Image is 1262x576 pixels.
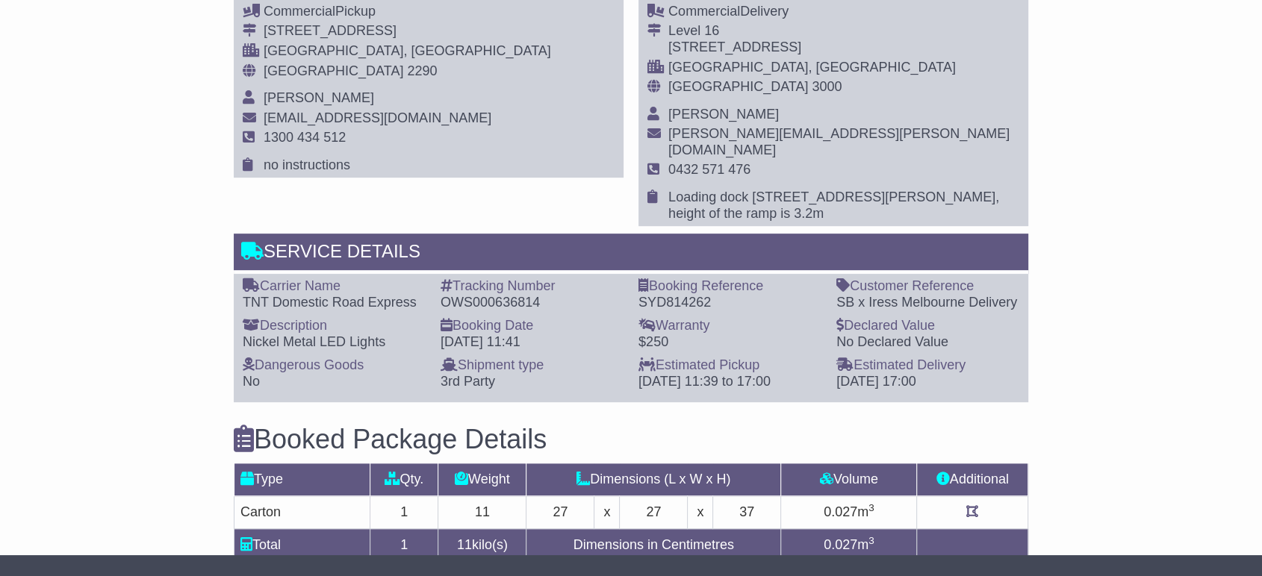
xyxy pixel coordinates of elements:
div: [STREET_ADDRESS] [668,40,1019,56]
div: Description [243,318,426,334]
span: [GEOGRAPHIC_DATA] [264,63,403,78]
div: OWS000636814 [441,295,624,311]
div: Pickup [264,4,551,20]
td: 1 [370,529,438,562]
div: [DATE] 11:41 [441,334,624,351]
td: Dimensions in Centimetres [526,529,781,562]
td: m [781,529,917,562]
span: Commercial [668,4,740,19]
td: Total [234,529,370,562]
h3: Booked Package Details [234,425,1028,454]
span: Loading dock [STREET_ADDRESS][PERSON_NAME], height of the ramp is 3.2m [668,190,999,221]
span: 0.027 [824,537,857,552]
div: Shipment type [441,357,624,374]
div: Booking Date [441,318,624,334]
div: Tracking Number [441,278,624,295]
div: Dangerous Goods [243,357,426,374]
td: x [594,496,620,529]
span: [PERSON_NAME][EMAIL_ADDRESS][PERSON_NAME][DOMAIN_NAME] [668,126,1010,157]
sup: 3 [868,535,874,546]
td: kilo(s) [438,529,526,562]
span: [GEOGRAPHIC_DATA] [668,79,808,94]
td: 27 [526,496,594,529]
div: Nickel Metal LED Lights [243,334,426,351]
span: No [243,374,260,389]
span: Commercial [264,4,335,19]
div: [DATE] 11:39 to 17:00 [638,374,821,390]
sup: 3 [868,502,874,513]
div: Customer Reference [836,278,1019,295]
span: 3000 [812,79,842,94]
td: Additional [917,463,1028,496]
td: x [688,496,713,529]
div: Service Details [234,234,1028,274]
span: no instructions [264,157,350,172]
span: 1300 434 512 [264,130,346,145]
td: Type [234,463,370,496]
span: 0432 571 476 [668,162,750,177]
span: 11 [457,537,472,552]
div: SYD814262 [638,295,821,311]
td: 11 [438,496,526,529]
span: 0.027 [824,504,857,519]
div: Level 16 [668,23,1019,40]
span: 3rd Party [441,374,495,389]
div: Booking Reference [638,278,821,295]
span: [PERSON_NAME] [668,107,779,122]
div: [DATE] 17:00 [836,374,1019,390]
div: Carrier Name [243,278,426,295]
div: $250 [638,334,821,351]
td: Dimensions (L x W x H) [526,463,781,496]
td: 27 [620,496,688,529]
span: 2290 [407,63,437,78]
span: [PERSON_NAME] [264,90,374,105]
div: [GEOGRAPHIC_DATA], [GEOGRAPHIC_DATA] [668,60,1019,76]
td: 1 [370,496,438,529]
td: Weight [438,463,526,496]
div: [GEOGRAPHIC_DATA], [GEOGRAPHIC_DATA] [264,43,551,60]
div: Delivery [668,4,1019,20]
td: Qty. [370,463,438,496]
div: Estimated Pickup [638,357,821,374]
td: Carton [234,496,370,529]
div: Estimated Delivery [836,357,1019,374]
div: [STREET_ADDRESS] [264,23,551,40]
td: m [781,496,917,529]
div: Declared Value [836,318,1019,334]
div: TNT Domestic Road Express [243,295,426,311]
div: SB x Iress Melbourne Delivery [836,295,1019,311]
div: No Declared Value [836,334,1019,351]
td: Volume [781,463,917,496]
span: [EMAIL_ADDRESS][DOMAIN_NAME] [264,110,491,125]
div: Warranty [638,318,821,334]
td: 37 [713,496,781,529]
